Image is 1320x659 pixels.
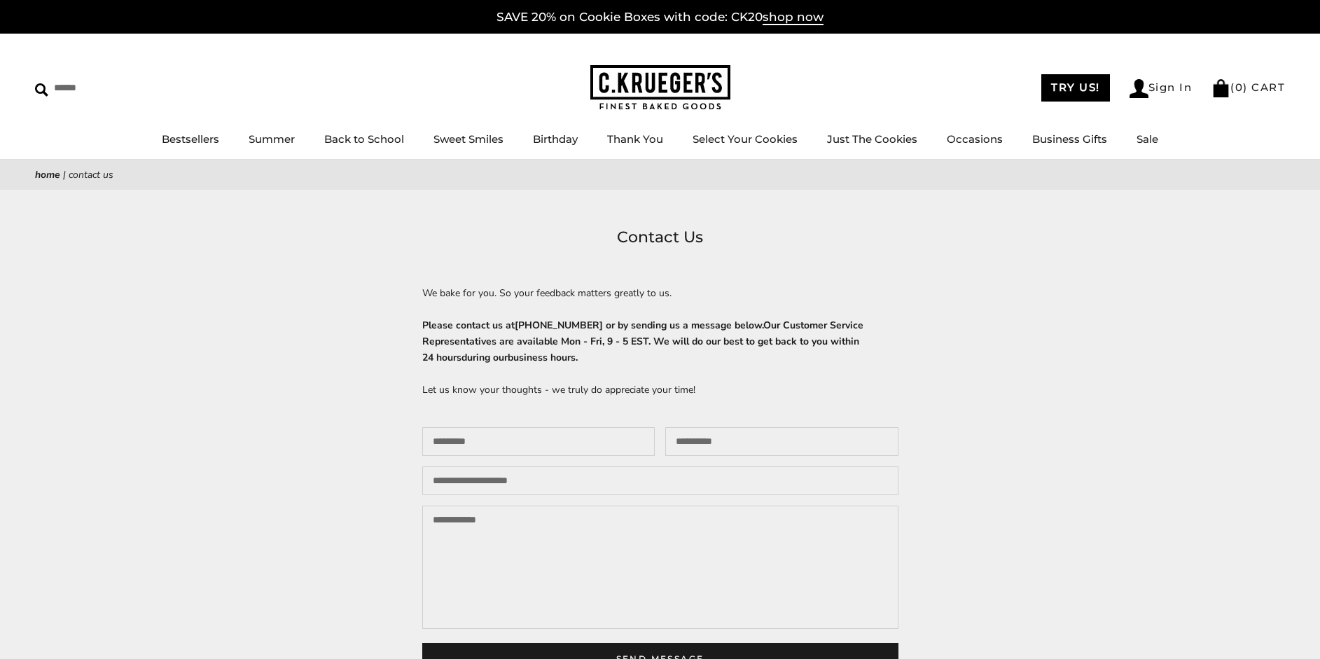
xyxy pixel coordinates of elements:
[35,167,1285,183] nav: breadcrumbs
[607,132,663,146] a: Thank You
[324,132,404,146] a: Back to School
[1235,81,1244,94] span: 0
[422,285,898,301] p: We bake for you. So your feedback matters greatly to us.
[162,132,219,146] a: Bestsellers
[947,132,1003,146] a: Occasions
[665,427,898,456] input: Your email
[590,65,730,111] img: C.KRUEGER'S
[1211,79,1230,97] img: Bag
[422,382,898,398] p: Let us know your thoughts - we truly do appreciate your time!
[1211,81,1285,94] a: (0) CART
[35,83,48,97] img: Search
[1032,132,1107,146] a: Business Gifts
[422,319,863,364] strong: Please contact us at
[1137,132,1158,146] a: Sale
[827,132,917,146] a: Just The Cookies
[461,351,508,364] span: during our
[433,132,503,146] a: Sweet Smiles
[1130,79,1148,98] img: Account
[1041,74,1110,102] a: TRY US!
[515,319,763,332] span: [PHONE_NUMBER] or by sending us a message below.
[533,132,578,146] a: Birthday
[63,168,66,181] span: |
[56,225,1264,250] h1: Contact Us
[422,506,898,629] textarea: Your message
[508,351,578,364] span: business hours.
[496,10,824,25] a: SAVE 20% on Cookie Boxes with code: CK20shop now
[249,132,295,146] a: Summer
[35,168,60,181] a: Home
[422,466,898,495] input: Your phone (optional)
[422,319,863,364] span: Our Customer Service Representatives are available Mon - Fri, 9 - 5 EST. We will do our best to g...
[1130,79,1193,98] a: Sign In
[69,168,113,181] span: Contact Us
[763,10,824,25] span: shop now
[422,427,655,456] input: Your name
[693,132,798,146] a: Select Your Cookies
[35,77,202,99] input: Search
